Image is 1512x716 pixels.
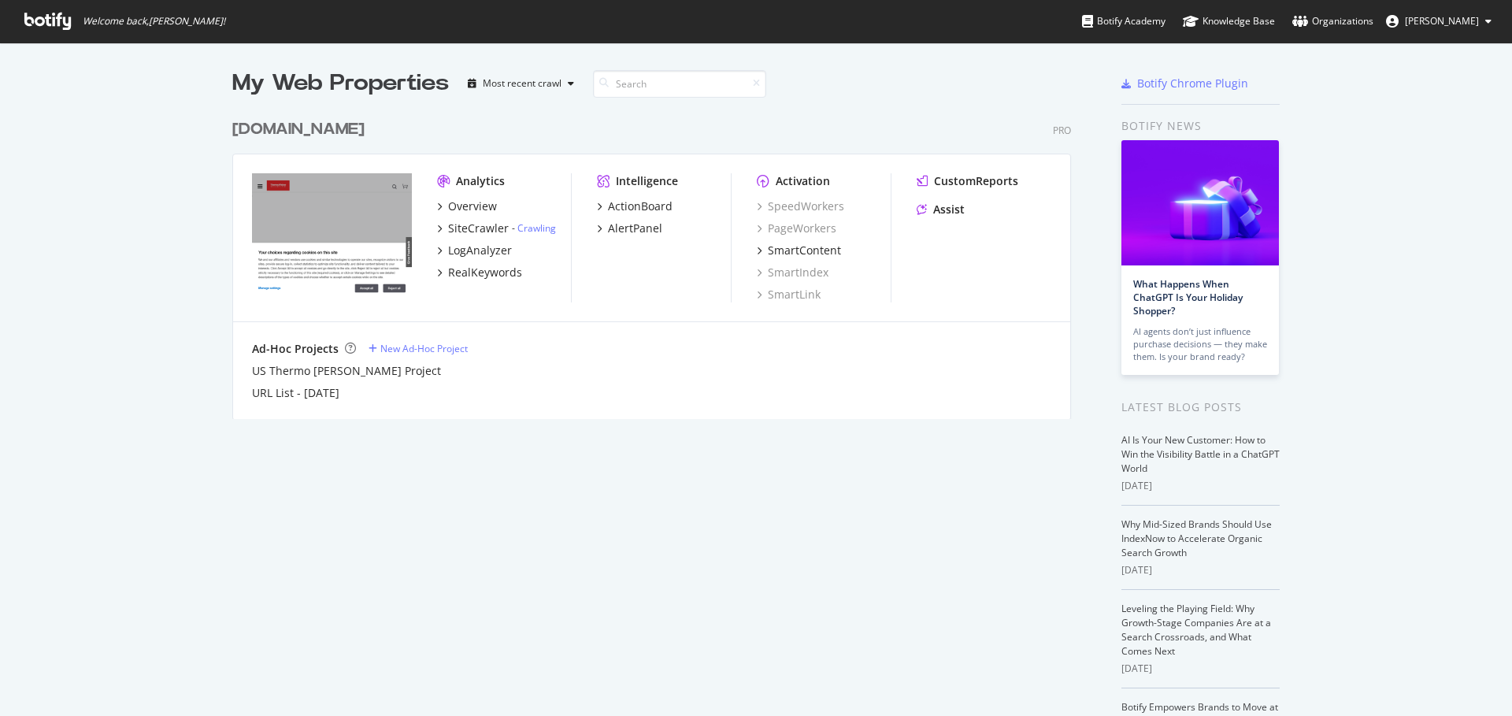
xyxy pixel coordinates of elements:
a: Why Mid-Sized Brands Should Use IndexNow to Accelerate Organic Search Growth [1121,518,1272,559]
button: [PERSON_NAME] [1373,9,1504,34]
button: Most recent crawl [461,71,580,96]
div: Most recent crawl [483,79,561,88]
span: Welcome back, [PERSON_NAME] ! [83,15,225,28]
div: Intelligence [616,173,678,189]
div: My Web Properties [232,68,449,99]
a: AI Is Your New Customer: How to Win the Visibility Battle in a ChatGPT World [1121,433,1280,475]
a: RealKeywords [437,265,522,280]
a: [DOMAIN_NAME] [232,118,371,141]
a: LogAnalyzer [437,243,512,258]
div: SmartContent [768,243,841,258]
a: PageWorkers [757,221,836,236]
div: Botify news [1121,117,1280,135]
div: [DATE] [1121,563,1280,577]
div: grid [232,99,1084,419]
div: SiteCrawler [448,221,509,236]
img: What Happens When ChatGPT Is Your Holiday Shopper? [1121,140,1279,265]
input: Search [593,70,766,98]
div: Latest Blog Posts [1121,399,1280,416]
div: Organizations [1292,13,1373,29]
div: - [512,221,556,235]
div: Activation [776,173,830,189]
div: AI agents don’t just influence purchase decisions — they make them. Is your brand ready? [1133,325,1267,363]
a: SmartContent [757,243,841,258]
div: Pro [1053,124,1071,137]
a: URL List - [DATE] [252,385,339,401]
a: Overview [437,198,497,214]
a: ActionBoard [597,198,673,214]
div: Knowledge Base [1183,13,1275,29]
a: What Happens When ChatGPT Is Your Holiday Shopper? [1133,277,1243,317]
a: SpeedWorkers [757,198,844,214]
a: Assist [917,202,965,217]
div: AlertPanel [608,221,662,236]
a: Botify Chrome Plugin [1121,76,1248,91]
a: SmartIndex [757,265,828,280]
a: CustomReports [917,173,1018,189]
div: CustomReports [934,173,1018,189]
a: SmartLink [757,287,821,302]
a: Crawling [517,221,556,235]
div: Botify Chrome Plugin [1137,76,1248,91]
a: Leveling the Playing Field: Why Growth-Stage Companies Are at a Search Crossroads, and What Comes... [1121,602,1271,658]
a: US Thermo [PERSON_NAME] Project [252,363,441,379]
div: [DATE] [1121,479,1280,493]
div: New Ad-Hoc Project [380,342,468,355]
div: Assist [933,202,965,217]
a: New Ad-Hoc Project [369,342,468,355]
div: RealKeywords [448,265,522,280]
div: [DATE] [1121,662,1280,676]
img: thermofisher.com [252,173,412,301]
div: Overview [448,198,497,214]
div: Analytics [456,173,505,189]
div: ActionBoard [608,198,673,214]
a: SiteCrawler- Crawling [437,221,556,236]
a: AlertPanel [597,221,662,236]
div: Ad-Hoc Projects [252,341,339,357]
div: [DOMAIN_NAME] [232,118,365,141]
div: Botify Academy [1082,13,1165,29]
span: Genna Carbone [1405,14,1479,28]
div: LogAnalyzer [448,243,512,258]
